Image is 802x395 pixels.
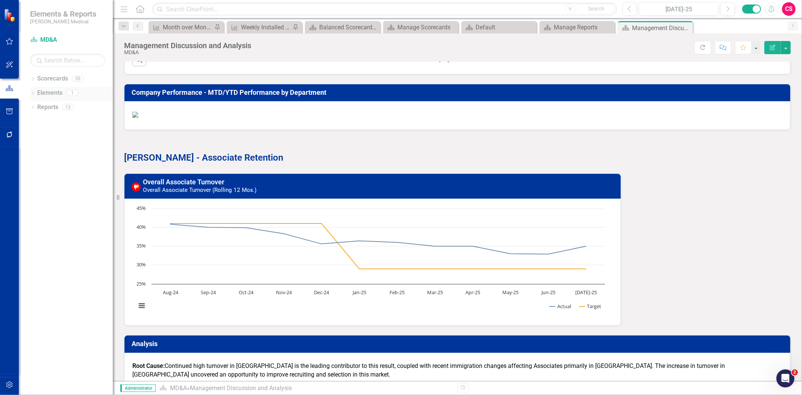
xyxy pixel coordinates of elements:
text: Jun-25 [541,289,555,296]
div: Management Discussion and Analysis [124,41,251,50]
div: 12 [62,104,74,110]
div: Management Discussion and Analysis [190,384,292,392]
div: 55 [72,76,84,82]
button: CS [782,2,796,16]
text: Actual [557,303,571,310]
button: Show Actual [550,303,571,310]
img: ClearPoint Strategy [4,8,17,21]
span: [PERSON_NAME] - Associate Retention [124,152,283,163]
input: Search ClearPoint... [152,3,617,16]
svg: Interactive chart [132,205,609,318]
text: [DATE]-25 [575,289,597,296]
div: [DATE]-25 [641,5,716,14]
p: Local action plans in [GEOGRAPHIC_DATA] and [GEOGRAPHIC_DATA] to improve results. [132,380,782,392]
text: 35% [136,242,146,249]
text: 45% [136,205,146,211]
h3: Analysis [132,340,786,348]
text: 40% [136,223,146,230]
text: Jan-25 [352,289,366,296]
a: Manage Scorecards [385,23,456,32]
p: Continued high turnover in [GEOGRAPHIC_DATA] is the leading contributor to this result, coupled w... [132,360,782,381]
text: Dec-24 [314,289,329,296]
h3: Company Performance - MTD/YTD Performance by Department [132,89,786,96]
a: Elements [37,89,62,97]
small: Overall Associate Turnover (Rolling 12 Mos.) [143,187,256,193]
strong: Root Cause: [132,362,165,369]
div: Month over Month Improvement [163,23,212,32]
text: Aug-24 [163,289,179,296]
a: MD&A [170,384,187,392]
span: Elements & Reports [30,9,96,18]
a: Scorecards [37,74,68,83]
button: [DATE]-25 [639,2,719,16]
div: Default [476,23,535,32]
div: Manage Reports [554,23,613,32]
span: Search [588,6,604,12]
a: Balanced Scorecard Welcome Page [307,23,378,32]
div: 1 [66,90,78,96]
img: mceclip2%20v14.png [132,112,138,118]
button: Search [578,4,615,14]
text: Target [587,303,601,310]
div: Chart. Highcharts interactive chart. [132,205,613,318]
text: 30% [136,261,146,268]
iframe: Intercom live chat [776,369,794,387]
span: 2 [792,369,798,375]
img: Below Target [132,182,141,191]
text: Feb-25 [390,289,405,296]
text: Nov-24 [276,289,292,296]
button: View chart menu, Chart [136,300,147,311]
text: May-25 [502,289,518,296]
a: Month over Month Improvement [150,23,212,32]
a: Manage Reports [541,23,613,32]
a: MD&A [30,36,105,44]
text: Mar-25 [427,289,443,296]
div: MD&A [124,50,251,55]
a: Reports [37,103,58,112]
a: Default [463,23,535,32]
a: Overall Associate Turnover [143,178,224,186]
text: Oct-24 [239,289,254,296]
div: Management Discussion and Analysis [632,23,691,33]
a: Weekly Installed New Account Sales (YTD) [229,23,291,32]
text: Sep-24 [201,289,216,296]
div: Manage Scorecards [397,23,456,32]
div: » [159,384,452,393]
text: Apr-25 [465,289,480,296]
span: Administrator [120,384,156,392]
div: Balanced Scorecard Welcome Page [319,23,378,32]
button: Show Target [579,303,602,310]
text: 25% [136,280,146,287]
div: Weekly Installed New Account Sales (YTD) [241,23,291,32]
input: Search Below... [30,54,105,67]
small: [PERSON_NAME] Medical [30,18,96,24]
